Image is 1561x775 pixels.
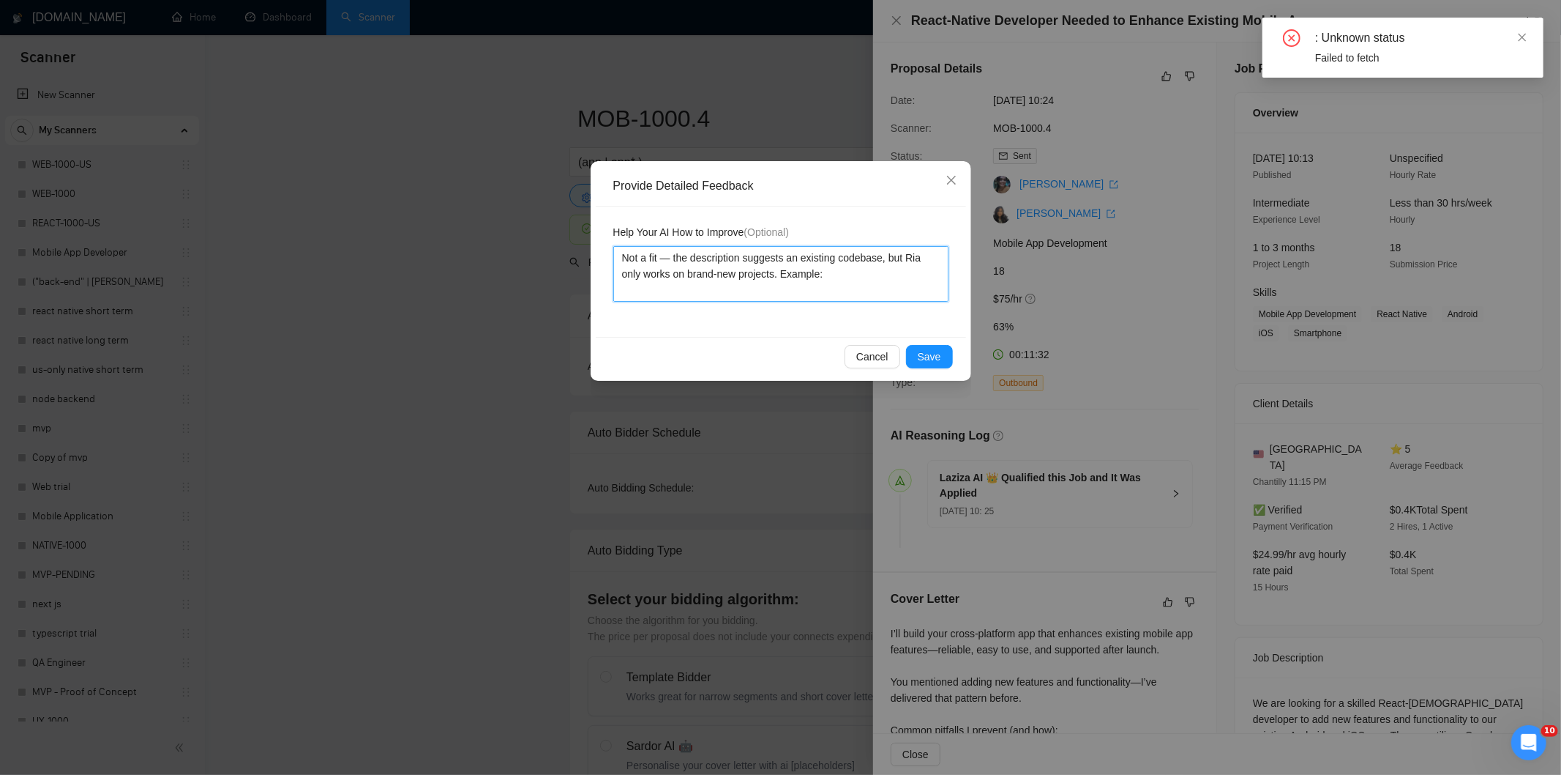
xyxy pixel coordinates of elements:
[1315,29,1526,47] div: : Unknown status
[1315,50,1526,66] div: Failed to fetch
[946,174,957,186] span: close
[1541,725,1558,737] span: 10
[918,349,941,365] span: Save
[932,161,971,201] button: Close
[906,345,953,368] button: Save
[744,226,789,238] span: (Optional)
[613,224,789,240] span: Help Your AI How to Improve
[1517,32,1527,42] span: close
[845,345,900,368] button: Cancel
[1511,725,1546,760] iframe: Intercom live chat
[1283,29,1300,47] span: close-circle
[856,349,888,365] span: Cancel
[613,178,959,194] div: Provide Detailed Feedback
